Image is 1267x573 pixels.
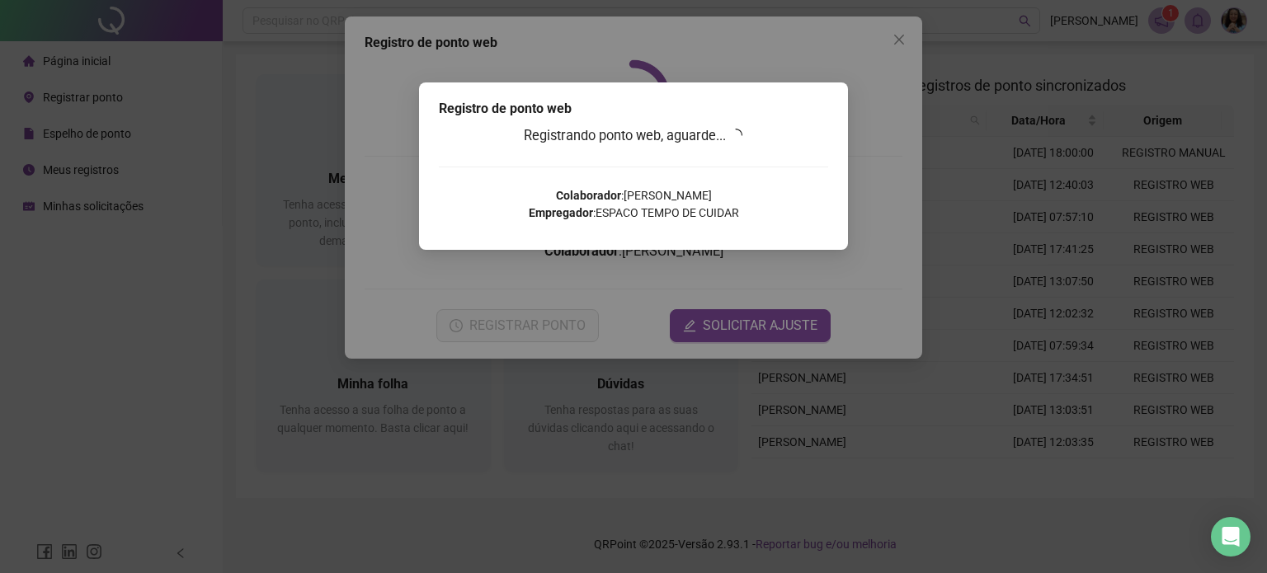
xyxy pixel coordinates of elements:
[529,206,593,219] strong: Empregador
[556,189,621,202] strong: Colaborador
[439,125,828,147] h3: Registrando ponto web, aguarde...
[727,125,746,144] span: loading
[1211,517,1251,557] div: Open Intercom Messenger
[439,187,828,222] p: : [PERSON_NAME] : ESPACO TEMPO DE CUIDAR
[439,99,828,119] div: Registro de ponto web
